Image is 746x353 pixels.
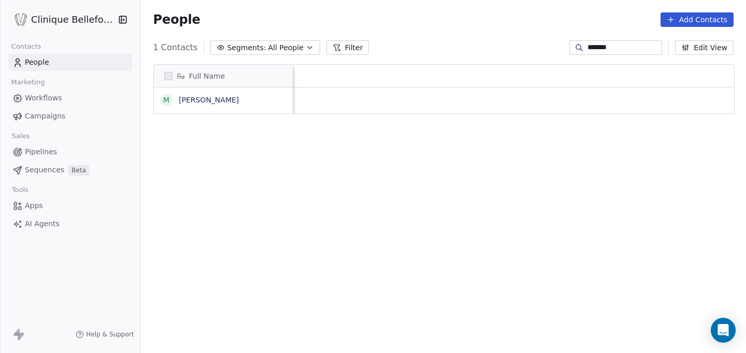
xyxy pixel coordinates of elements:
div: Full Name [154,65,293,87]
span: All People [268,42,303,53]
span: Marketing [7,75,49,90]
button: Clinique Bellefontaine [12,11,111,28]
a: SequencesBeta [8,161,132,179]
img: Logo_Bellefontaine_Black.png [15,13,27,26]
span: Apps [25,200,43,211]
span: Help & Support [86,330,134,339]
span: AI Agents [25,218,60,229]
a: Help & Support [76,330,134,339]
a: Workflows [8,90,132,107]
button: Filter [326,40,369,55]
div: grid [154,87,293,350]
span: 1 Contacts [153,41,198,54]
span: Tools [7,182,33,198]
button: Edit View [675,40,734,55]
div: Open Intercom Messenger [711,318,736,343]
span: People [153,12,200,27]
span: Contacts [7,39,46,54]
span: Beta [68,165,89,175]
a: AI Agents [8,215,132,232]
button: Add Contacts [661,12,734,27]
span: Clinique Bellefontaine [31,13,116,26]
a: Apps [8,197,132,214]
a: Campaigns [8,108,132,125]
a: People [8,54,132,71]
div: M [163,95,169,106]
span: Segments: [227,42,266,53]
a: Pipelines [8,143,132,160]
span: People [25,57,49,68]
span: Full Name [189,71,225,81]
span: Workflows [25,93,62,104]
span: Sales [7,128,34,144]
span: Pipelines [25,146,57,157]
span: Campaigns [25,111,65,122]
span: Sequences [25,165,64,175]
a: [PERSON_NAME] [179,96,239,104]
